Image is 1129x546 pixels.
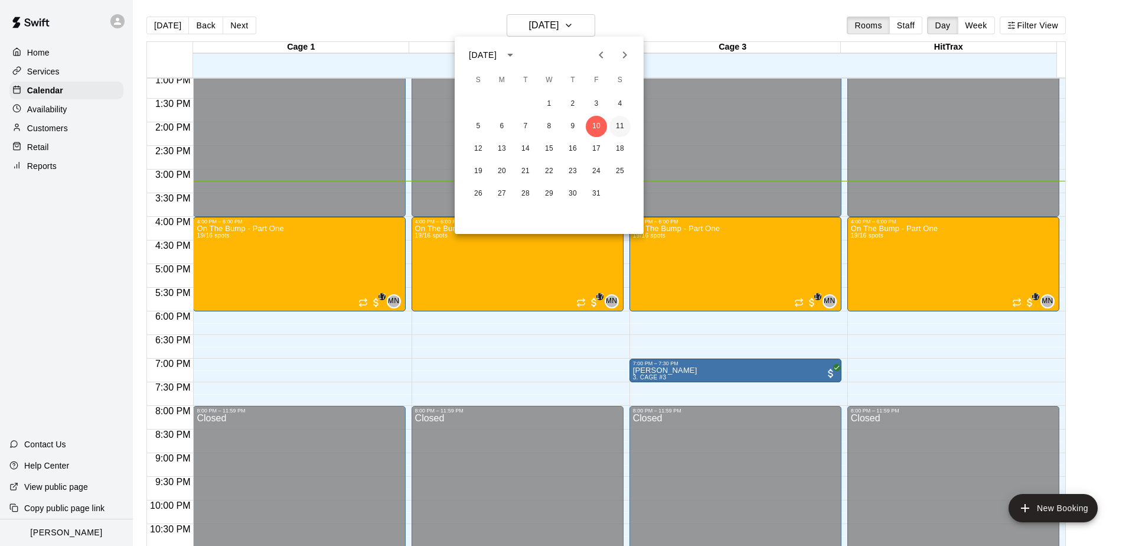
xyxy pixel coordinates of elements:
button: 27 [491,183,513,204]
div: [DATE] [469,49,497,61]
button: 6 [491,116,513,137]
button: 19 [468,161,489,182]
button: Previous month [589,43,613,67]
span: Friday [586,69,607,92]
button: 21 [515,161,536,182]
button: 31 [586,183,607,204]
button: 17 [586,138,607,160]
button: 14 [515,138,536,160]
button: 24 [586,161,607,182]
button: 10 [586,116,607,137]
span: Sunday [468,69,489,92]
button: 26 [468,183,489,204]
button: 23 [562,161,583,182]
button: 1 [539,93,560,115]
span: Wednesday [539,69,560,92]
button: 5 [468,116,489,137]
button: 28 [515,183,536,204]
button: 9 [562,116,583,137]
button: 12 [468,138,489,160]
button: 3 [586,93,607,115]
button: calendar view is open, switch to year view [500,45,520,65]
button: 8 [539,116,560,137]
button: 7 [515,116,536,137]
span: Monday [491,69,513,92]
button: Next month [613,43,637,67]
button: 25 [609,161,631,182]
button: 22 [539,161,560,182]
span: Saturday [609,69,631,92]
button: 30 [562,183,583,204]
button: 15 [539,138,560,160]
button: 20 [491,161,513,182]
span: Thursday [562,69,583,92]
button: 16 [562,138,583,160]
button: 13 [491,138,513,160]
span: Tuesday [515,69,536,92]
button: 29 [539,183,560,204]
button: 11 [609,116,631,137]
button: 2 [562,93,583,115]
button: 18 [609,138,631,160]
button: 4 [609,93,631,115]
